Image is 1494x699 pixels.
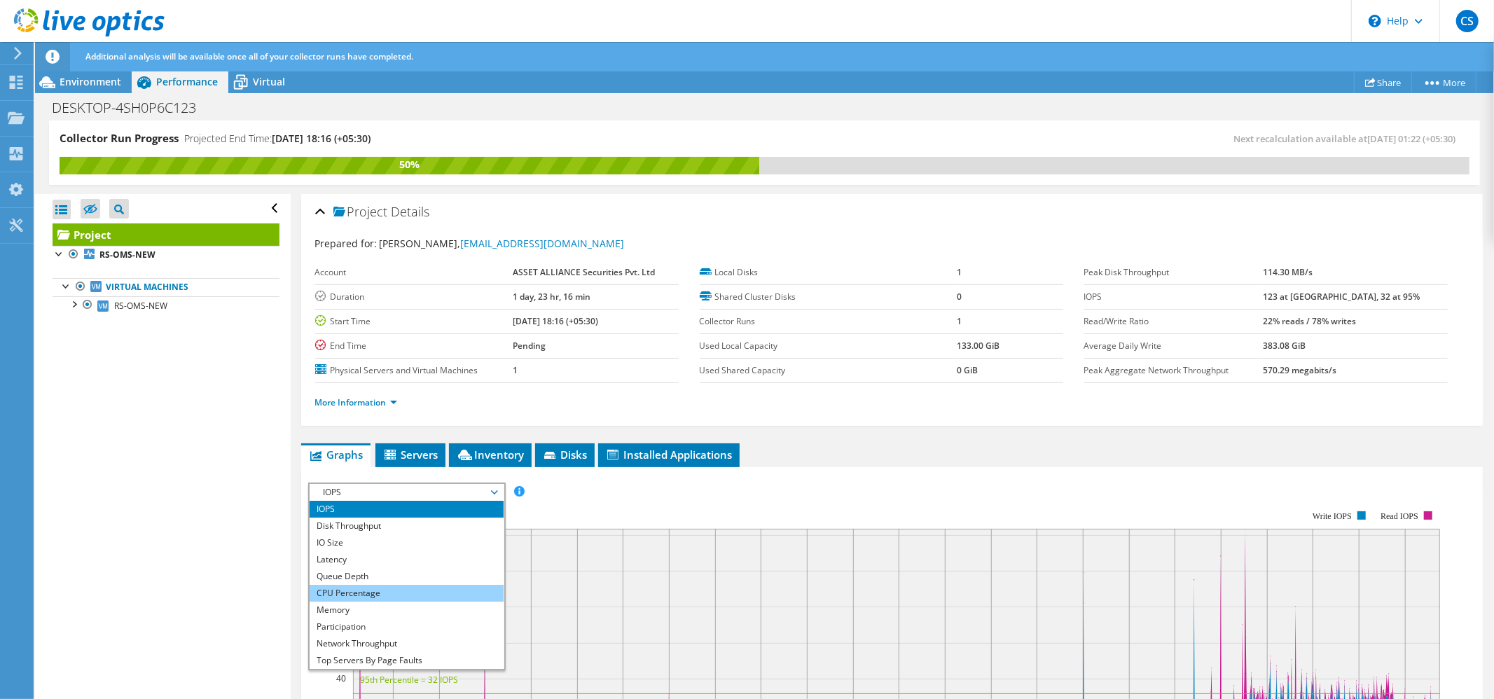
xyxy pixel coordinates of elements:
li: Participation [310,618,504,635]
span: Project [333,205,388,219]
label: Shared Cluster Disks [700,290,957,304]
b: 0 [957,291,962,303]
text: Write IOPS [1313,511,1352,521]
b: Pending [513,340,546,352]
b: 123 at [GEOGRAPHIC_DATA], 32 at 95% [1263,291,1420,303]
b: 22% reads / 78% writes [1263,315,1356,327]
label: Used Local Capacity [700,339,957,353]
svg: \n [1369,15,1381,27]
span: [PERSON_NAME], [380,237,625,250]
label: Peak Disk Throughput [1084,265,1263,279]
a: Project [53,223,279,246]
label: Prepared for: [315,237,378,250]
div: 50% [60,157,759,172]
b: 1 [957,266,962,278]
li: Top Servers By Page Faults [310,652,504,669]
span: CS [1456,10,1479,32]
li: IO Size [310,534,504,551]
li: Latency [310,551,504,568]
b: 114.30 MB/s [1263,266,1313,278]
li: Queue Depth [310,568,504,585]
text: Read IOPS [1381,511,1418,521]
b: 0 GiB [957,364,978,376]
li: Memory [310,602,504,618]
span: Environment [60,75,121,88]
li: IOPS [310,501,504,518]
label: End Time [315,339,513,353]
a: RS-OMS-NEW [53,246,279,264]
a: More [1411,71,1476,93]
label: Start Time [315,314,513,328]
span: Servers [382,448,438,462]
b: 570.29 megabits/s [1263,364,1336,376]
a: [EMAIL_ADDRESS][DOMAIN_NAME] [461,237,625,250]
text: 95th Percentile = 32 IOPS [360,674,458,686]
b: 1 [957,315,962,327]
label: Account [315,265,513,279]
span: [DATE] 01:22 (+05:30) [1367,132,1455,145]
li: CPU Percentage [310,585,504,602]
text: 40 [336,672,346,684]
b: [DATE] 18:16 (+05:30) [513,315,598,327]
label: IOPS [1084,290,1263,304]
span: [DATE] 18:16 (+05:30) [272,132,371,145]
b: RS-OMS-NEW [99,249,155,261]
h4: Projected End Time: [184,131,371,146]
a: More Information [315,396,397,408]
span: Graphs [308,448,364,462]
label: Read/Write Ratio [1084,314,1263,328]
a: RS-OMS-NEW [53,296,279,314]
span: Next recalculation available at [1233,132,1462,145]
span: Additional analysis will be available once all of your collector runs have completed. [85,50,413,62]
a: Share [1354,71,1412,93]
label: Used Shared Capacity [700,364,957,378]
label: Average Daily Write [1084,339,1263,353]
b: ASSET ALLIANCE Securities Pvt. Ltd [513,266,655,278]
b: 383.08 GiB [1263,340,1306,352]
li: Disk Throughput [310,518,504,534]
label: Local Disks [700,265,957,279]
span: Performance [156,75,218,88]
span: Inventory [456,448,525,462]
label: Collector Runs [700,314,957,328]
b: 1 day, 23 hr, 16 min [513,291,590,303]
span: IOPS [317,484,497,501]
label: Physical Servers and Virtual Machines [315,364,513,378]
a: Virtual Machines [53,278,279,296]
b: 1 [513,364,518,376]
label: Peak Aggregate Network Throughput [1084,364,1263,378]
b: 133.00 GiB [957,340,1000,352]
span: RS-OMS-NEW [114,300,167,312]
h1: DESKTOP-4SH0P6C123 [46,100,218,116]
label: Duration [315,290,513,304]
li: Network Throughput [310,635,504,652]
span: Virtual [253,75,285,88]
span: Disks [542,448,588,462]
span: Installed Applications [605,448,733,462]
span: Details [392,203,430,220]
